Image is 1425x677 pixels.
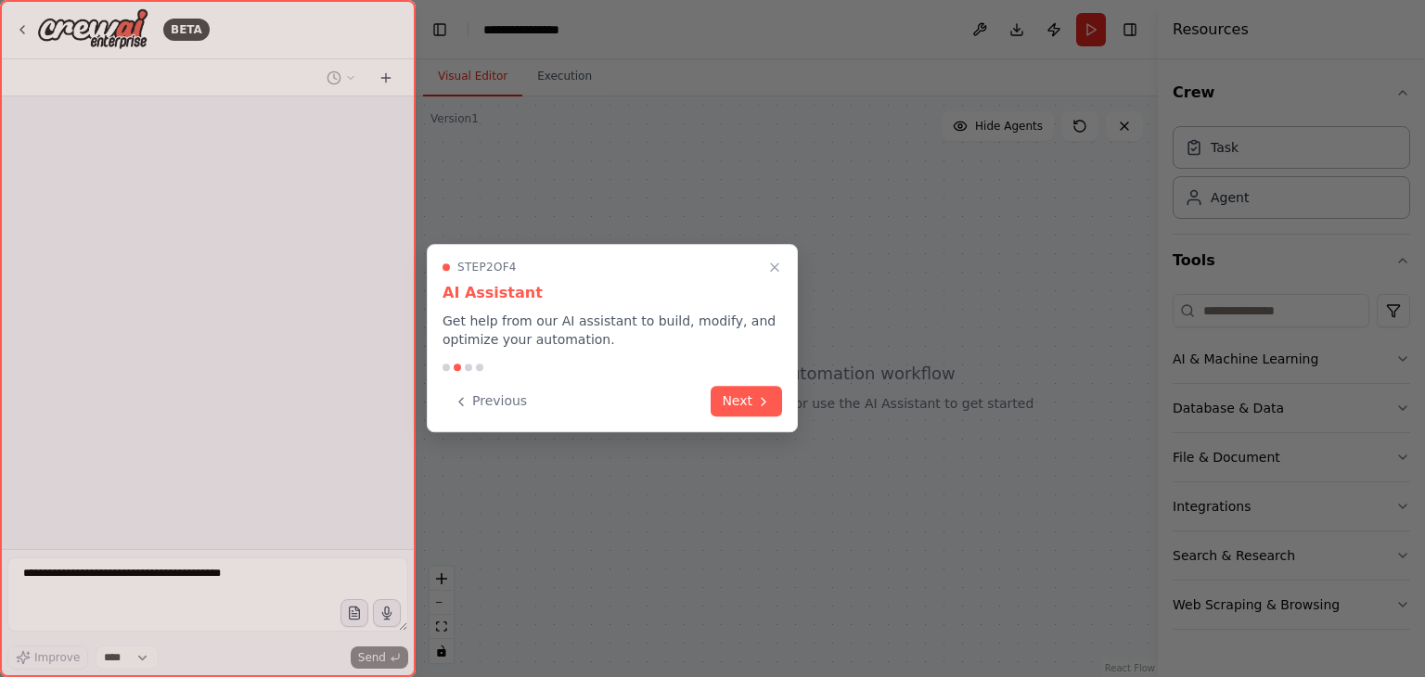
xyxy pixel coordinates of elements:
span: Step 2 of 4 [457,260,517,275]
button: Next [711,386,782,416]
button: Close walkthrough [764,256,786,278]
p: Get help from our AI assistant to build, modify, and optimize your automation. [443,312,782,349]
button: Hide left sidebar [427,17,453,43]
button: Previous [443,386,538,416]
h3: AI Assistant [443,282,782,304]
